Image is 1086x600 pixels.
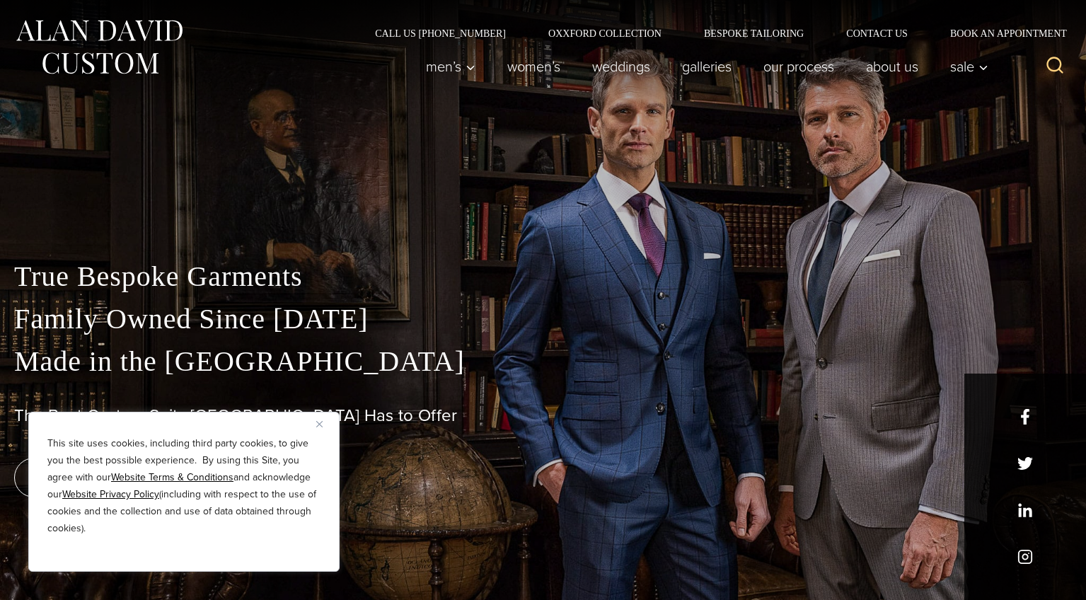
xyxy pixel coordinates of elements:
a: Oxxford Collection [527,28,683,38]
a: Book an Appointment [929,28,1072,38]
a: book an appointment [14,458,212,497]
p: This site uses cookies, including third party cookies, to give you the best possible experience. ... [47,435,320,537]
span: Sale [950,59,988,74]
nav: Primary Navigation [410,52,996,81]
img: Alan David Custom [14,16,184,79]
a: Bespoke Tailoring [683,28,825,38]
a: Website Privacy Policy [62,487,159,502]
h1: The Best Custom Suits [GEOGRAPHIC_DATA] Has to Offer [14,405,1072,426]
button: Close [316,415,333,432]
a: Galleries [666,52,748,81]
button: View Search Form [1038,50,1072,83]
p: True Bespoke Garments Family Owned Since [DATE] Made in the [GEOGRAPHIC_DATA] [14,255,1072,383]
a: Website Terms & Conditions [111,470,233,485]
a: Our Process [748,52,850,81]
a: Contact Us [825,28,929,38]
nav: Secondary Navigation [354,28,1072,38]
a: weddings [577,52,666,81]
a: Call Us [PHONE_NUMBER] [354,28,527,38]
a: About Us [850,52,935,81]
span: Men’s [426,59,475,74]
a: Women’s [492,52,577,81]
img: Close [316,421,323,427]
